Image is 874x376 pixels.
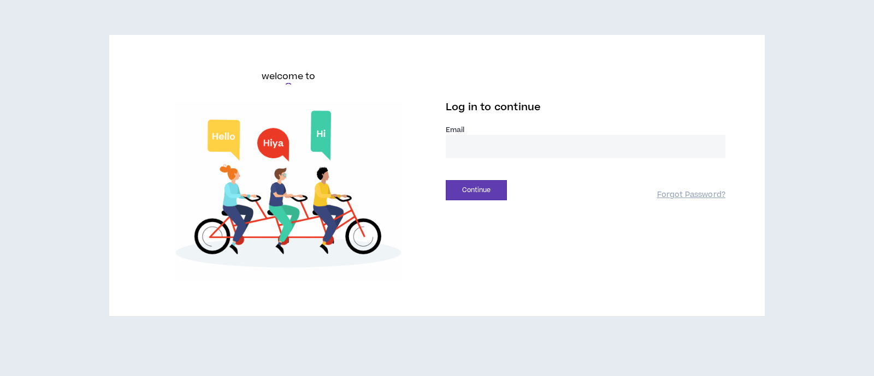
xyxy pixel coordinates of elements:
button: Continue [446,180,507,200]
a: Forgot Password? [657,190,725,200]
h6: welcome to [262,70,316,83]
img: Welcome to Wripple [149,102,428,281]
span: Log in to continue [446,100,541,114]
label: Email [446,125,725,135]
